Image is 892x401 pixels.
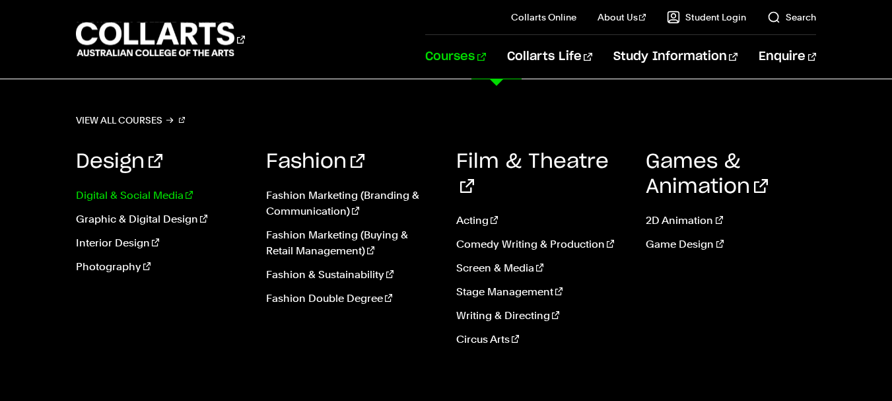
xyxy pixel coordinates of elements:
[266,188,436,219] a: Fashion Marketing (Branding & Communication)
[76,152,162,172] a: Design
[456,237,627,252] a: Comedy Writing & Production
[266,291,436,307] a: Fashion Double Degree
[266,152,364,172] a: Fashion
[76,188,246,203] a: Digital & Social Media
[613,35,738,79] a: Study Information
[667,11,746,24] a: Student Login
[511,11,576,24] a: Collarts Online
[76,211,246,227] a: Graphic & Digital Design
[456,152,609,197] a: Film & Theatre
[425,35,485,79] a: Courses
[266,227,436,259] a: Fashion Marketing (Buying & Retail Management)
[76,235,246,251] a: Interior Design
[456,260,627,276] a: Screen & Media
[266,267,436,283] a: Fashion & Sustainability
[598,11,646,24] a: About Us
[456,308,627,324] a: Writing & Directing
[759,35,816,79] a: Enquire
[456,284,627,300] a: Stage Management
[646,152,768,197] a: Games & Animation
[646,237,816,252] a: Game Design
[76,20,245,58] div: Go to homepage
[507,35,592,79] a: Collarts Life
[456,213,627,229] a: Acting
[76,259,246,275] a: Photography
[646,213,816,229] a: 2D Animation
[456,332,627,347] a: Circus Arts
[76,111,186,129] a: View all courses
[767,11,816,24] a: Search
